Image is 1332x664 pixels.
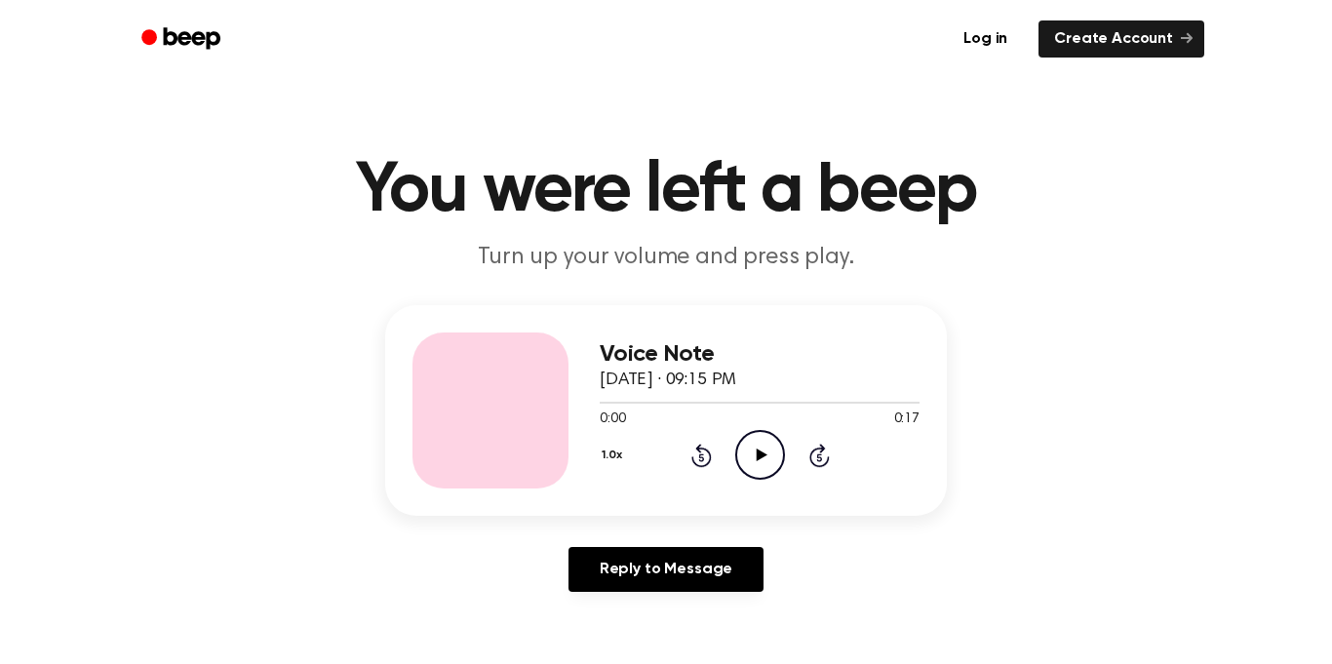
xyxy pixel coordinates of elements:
span: 0:17 [894,410,920,430]
span: 0:00 [600,410,625,430]
h3: Voice Note [600,341,920,368]
a: Create Account [1038,20,1204,58]
button: 1.0x [600,439,629,472]
a: Reply to Message [568,547,764,592]
a: Beep [128,20,238,59]
a: Log in [944,17,1027,61]
span: [DATE] · 09:15 PM [600,371,736,389]
h1: You were left a beep [167,156,1165,226]
p: Turn up your volume and press play. [292,242,1040,274]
